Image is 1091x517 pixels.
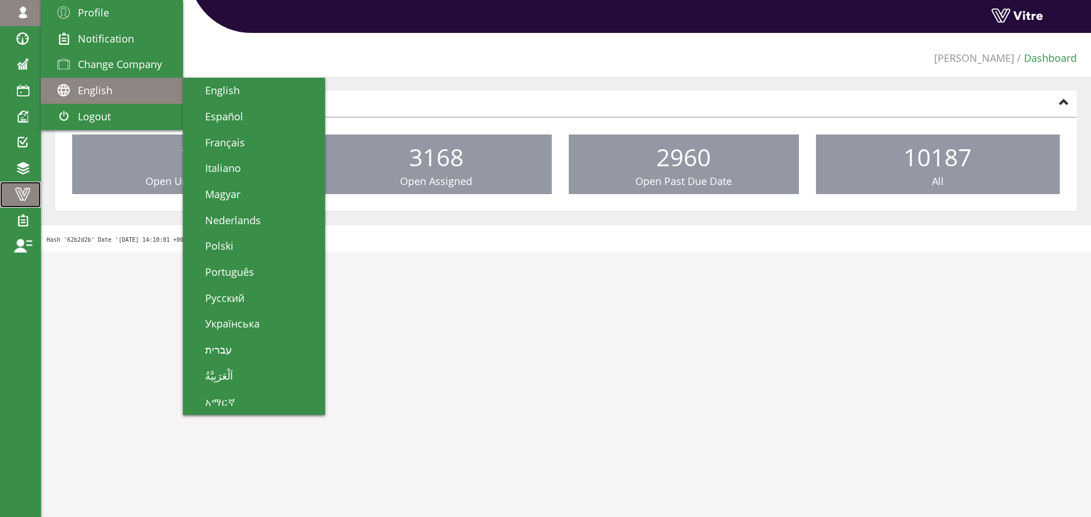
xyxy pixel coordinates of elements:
span: Nederlands [191,213,261,227]
a: 10187 All [816,134,1060,195]
span: עברית [191,343,232,356]
a: አማርኛ [183,389,325,415]
span: Português [191,265,254,279]
a: [PERSON_NAME] [934,51,1014,65]
span: Change Company [78,57,162,71]
span: Hash '62b2d2b' Date '[DATE] 14:10:01 +0000' Branch 'Production' [47,237,262,243]
a: 3168 Open Assigned [321,134,551,195]
span: 10187 [903,141,972,173]
span: English [191,83,240,97]
span: Українська [191,317,260,330]
a: Magyar [183,182,325,208]
span: Italiano [191,161,241,175]
a: Logout [41,104,183,130]
a: 2960 Open Past Due Date [569,134,799,195]
a: Français [183,130,325,156]
span: Open Unassigned [145,174,231,188]
a: Change Company [41,52,183,78]
a: Українська [183,311,325,337]
a: Nederlands [183,208,325,234]
a: 7 Open Unassigned [72,134,304,195]
span: 7 [181,141,195,173]
span: አማርኛ [191,395,235,409]
a: English [41,78,183,104]
span: All [932,174,944,188]
span: 3168 [409,141,464,173]
a: English [183,78,325,104]
span: 2960 [656,141,711,173]
span: Polski [191,239,234,253]
a: Español [183,104,325,130]
a: Italiano [183,155,325,182]
span: English [78,83,113,97]
span: Logout [78,110,111,123]
span: Notification [78,32,134,45]
a: Polski [183,233,325,259]
span: Open Assigned [400,174,472,188]
span: Open Past Due Date [635,174,732,188]
span: Profile [78,6,109,19]
a: עברית [183,337,325,363]
span: Magyar [191,187,240,201]
span: Español [191,110,243,123]
li: Dashboard [1014,51,1077,66]
a: Русский [183,285,325,312]
span: اَلْعَرَبِيَّةُ [191,369,233,383]
a: Notification [41,26,183,52]
a: Português [183,259,325,285]
a: اَلْعَرَبِيَّةُ [183,363,325,389]
span: Русский [191,291,244,305]
span: Français [191,136,245,149]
